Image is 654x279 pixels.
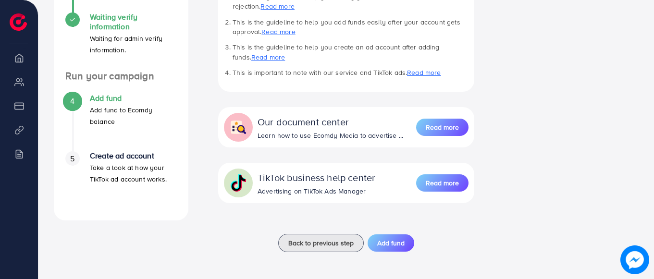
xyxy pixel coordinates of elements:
a: Read more [261,27,295,36]
button: Read more [416,174,469,192]
div: TikTok business help center [258,170,375,184]
button: Read more [416,119,469,136]
li: Create ad account [54,151,188,209]
button: Add fund [368,234,414,252]
li: Waiting verify information [54,12,188,70]
button: Back to previous step [278,234,364,252]
li: This is the guideline to help you add funds easily after your account gets approval. [233,17,469,37]
a: Read more [251,52,285,62]
div: Advertising on TikTok Ads Manager [258,186,375,196]
li: This is important to note with our service and TikTok ads. [233,68,469,77]
span: Add fund [377,238,405,248]
a: Read more [416,173,469,193]
h4: Waiting verify information [90,12,177,31]
span: 4 [70,96,74,107]
p: Waiting for admin verify information. [90,33,177,56]
span: 5 [70,153,74,164]
a: Read more [407,68,441,77]
a: Read more [416,118,469,137]
span: Read more [426,122,459,132]
div: Learn how to use Ecomdy Media to advertise ... [258,131,403,140]
img: image [620,245,649,274]
span: Back to previous step [288,238,354,248]
div: Our document center [258,115,403,129]
img: logo [10,13,27,31]
li: This is the guideline to help you create an ad account after adding funds. [233,42,469,62]
h4: Run your campaign [54,70,188,82]
p: Add fund to Ecomdy balance [90,104,177,127]
a: Read more [260,1,294,11]
li: Add fund [54,94,188,151]
h4: Add fund [90,94,177,103]
h4: Create ad account [90,151,177,160]
p: Take a look at how your TikTok ad account works. [90,162,177,185]
img: collapse [230,119,247,136]
img: collapse [230,174,247,192]
span: Read more [426,178,459,188]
